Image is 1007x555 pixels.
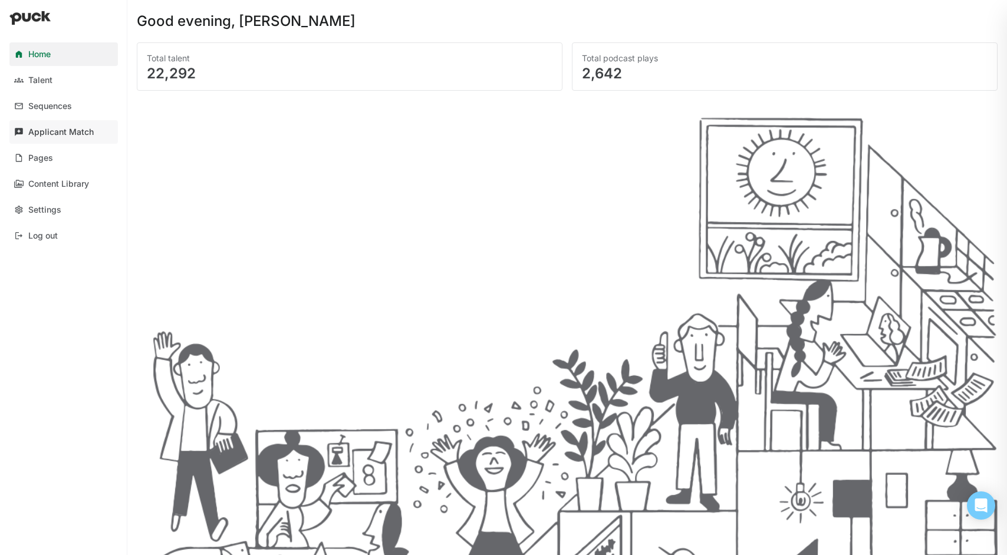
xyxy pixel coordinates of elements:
a: Applicant Match [9,120,118,144]
a: Talent [9,68,118,92]
div: Settings [28,205,61,215]
div: Total podcast plays [582,52,988,64]
a: Content Library [9,172,118,196]
div: 22,292 [147,67,552,81]
div: Talent [28,75,52,85]
div: Sequences [28,101,72,111]
div: 2,642 [582,67,988,81]
div: Open Intercom Messenger [967,491,995,520]
div: Content Library [28,179,89,189]
div: Pages [28,153,53,163]
a: Sequences [9,94,118,118]
a: Pages [9,146,118,170]
div: Applicant Match [28,127,94,137]
div: Total talent [147,52,552,64]
div: Home [28,49,51,60]
div: Good evening, [PERSON_NAME] [137,14,356,28]
a: Settings [9,198,118,222]
div: Log out [28,231,58,241]
a: Home [9,42,118,66]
